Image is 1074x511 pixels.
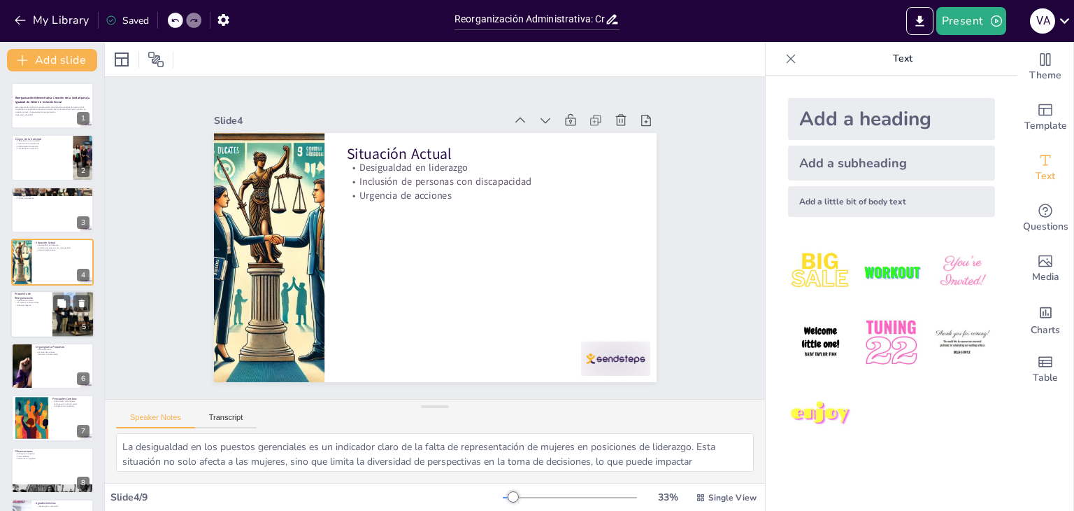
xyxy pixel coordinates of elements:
p: Sostenibilidad [15,455,89,458]
button: Speaker Notes [116,413,195,428]
p: Desigualdad en liderazgo [371,137,648,239]
p: Desigualdad en liderazgo [36,244,89,247]
span: Text [1036,169,1055,184]
span: Charts [1031,323,1060,338]
div: Get real-time input from your audience [1017,193,1073,244]
span: Single View [708,492,757,503]
button: Export to PowerPoint [906,7,933,35]
p: Urgencia de acciones [36,249,89,252]
button: V A [1030,7,1055,35]
div: 5 [78,321,90,333]
div: Add a little bit of body text [788,186,995,217]
div: 2 [11,134,94,181]
img: 2.jpeg [859,239,924,304]
span: Table [1033,370,1058,386]
p: Situación Actual [36,241,89,245]
div: Slide 4 / 9 [110,491,503,504]
button: Transcript [195,413,257,428]
span: Questions [1023,219,1068,234]
img: 6.jpeg [930,310,995,375]
p: Situación Actual [373,120,653,229]
p: Enfoque integral [15,304,48,307]
div: Add images, graphics, shapes or video [1017,244,1073,294]
p: Impulso de acciones [36,351,89,353]
p: Enfoque en inclusión social [52,402,89,405]
div: 7 [11,395,94,441]
div: Saved [106,14,149,27]
div: Layout [110,48,133,71]
div: 33 % [651,491,685,504]
p: Principales Cambios [52,397,89,401]
p: Inclusión de personas con discapacidad [36,246,89,249]
p: Organigrama Propuesto [36,345,89,349]
p: [PERSON_NAME] [15,189,89,193]
p: Text [802,42,1003,76]
p: Formalización de la unidad [15,139,69,142]
div: Add ready made slides [1017,92,1073,143]
div: 4 [11,239,94,285]
p: Observaciones [15,449,89,453]
span: Media [1032,269,1059,285]
p: Inclusión de personas con discapacidad [366,150,643,253]
div: 6 [11,343,94,389]
p: Políticas nacionales [15,197,89,200]
p: Optimización de recursos [15,145,69,148]
div: V A [1030,8,1055,34]
div: Add a table [1017,344,1073,395]
input: Insert title [454,9,605,29]
textarea: La desigualdad en los puestos gerenciales es un indicador claro de la falta de representación de ... [116,433,754,472]
p: Inclusión de competencias [15,142,69,145]
div: 1 [77,112,89,125]
p: Alineación con políticas [52,405,89,408]
img: 7.jpeg [788,381,853,447]
p: Urgencia de acciones [361,164,639,266]
div: 5 [10,290,94,338]
div: 8 [11,447,94,493]
div: 6 [77,372,89,385]
p: Atención a la diversidad [36,353,89,356]
div: 7 [77,425,89,437]
p: Alineación normativa [15,452,89,455]
div: 3 [77,216,89,229]
img: 3.jpeg [930,239,995,304]
button: Duplicate Slide [53,295,70,311]
p: Origen de la Solicitud [15,136,69,141]
p: Leyes relevantes [15,195,89,197]
button: Present [936,7,1006,35]
p: Cumplimiento normativo [15,147,69,150]
span: Theme [1029,68,1061,83]
p: Referente en igualdad [15,457,89,460]
span: Template [1024,118,1067,134]
span: Position [148,51,164,68]
button: My Library [10,9,95,31]
img: 1.jpeg [788,239,853,304]
p: Sin nuevas contrataciones [15,301,48,304]
div: 8 [77,477,89,489]
div: Slide 4 [259,51,540,154]
div: 1 [11,83,94,129]
div: Add a subheading [788,146,995,181]
button: Delete Slide [73,295,90,311]
p: Agradecimientos [36,501,89,505]
p: Creación de unidad [15,298,48,301]
div: Add text boxes [1017,143,1073,193]
p: Generated with [URL] [15,113,89,116]
button: Add slide [7,49,97,71]
div: 4 [77,269,89,281]
p: Estructura clara [36,348,89,351]
p: Eliminación de funciones [52,400,89,403]
p: Decretos ejecutivos [15,192,89,195]
p: Propuesta de Reorganización [15,292,48,300]
img: 4.jpeg [788,310,853,375]
strong: Reorganización Administrativa: Creación de la Unidad para la Igualdad de Género e Inclusión Social [15,96,89,104]
img: 5.jpeg [859,310,924,375]
div: Add a heading [788,98,995,140]
p: Esta presentación aborda la reorganización administrativa mediante la creación de la Unidad para ... [15,106,89,113]
div: Add charts and graphs [1017,294,1073,344]
div: 2 [77,164,89,177]
div: Change the overall theme [1017,42,1073,92]
div: 3 [11,187,94,233]
p: ¡Gracias por su atención! [36,505,89,507]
